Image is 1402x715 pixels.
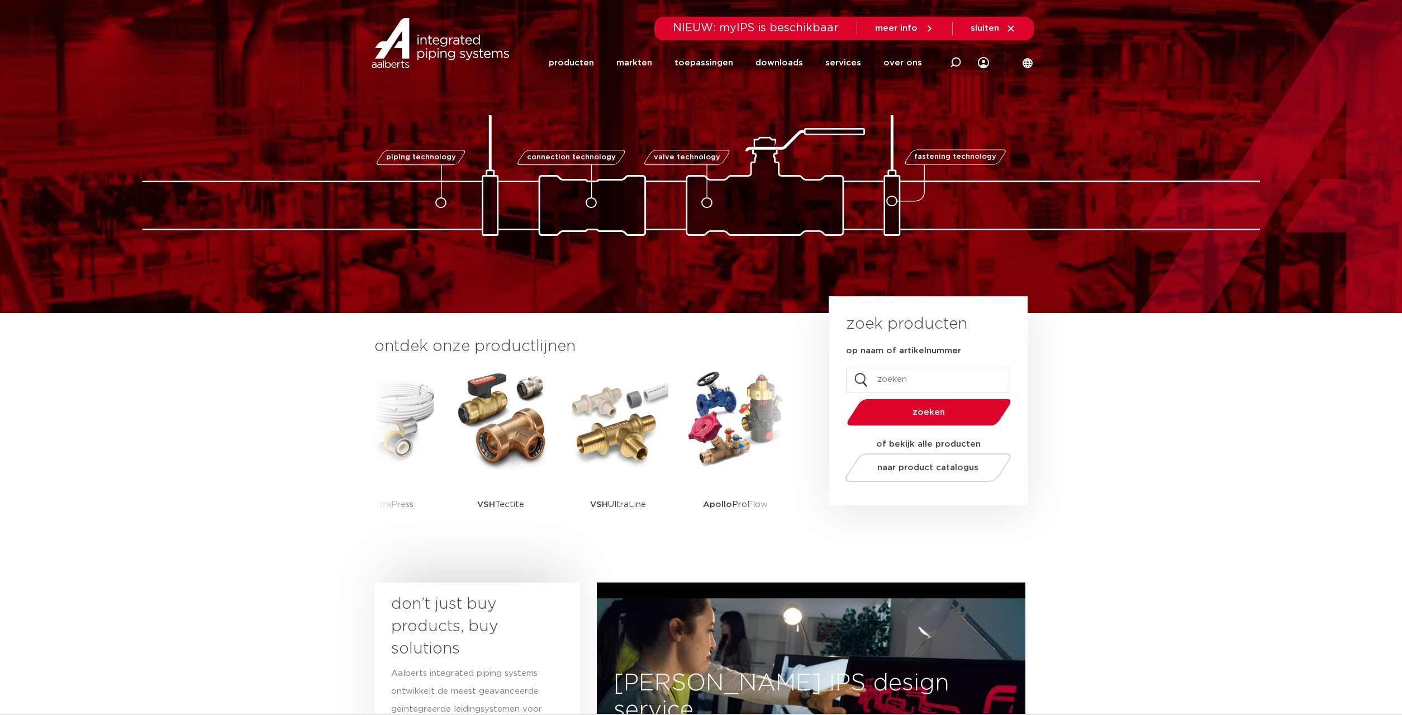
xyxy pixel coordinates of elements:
[549,40,594,86] a: producten
[450,369,551,539] a: VSHTectite
[703,470,768,539] p: ProFlow
[526,154,615,161] span: connection technology
[654,154,720,161] span: valve technology
[846,367,1010,392] input: zoeken
[876,408,982,416] span: zoeken
[391,593,543,660] h3: don’t just buy products, buy solutions
[477,500,495,509] strong: VSH
[590,500,608,509] strong: VSH
[703,500,732,509] strong: Apollo
[914,154,996,161] span: fastening technology
[875,23,934,34] a: meer info
[477,470,524,539] p: Tectite
[842,398,1015,427] button: zoeken
[883,40,922,86] a: over ons
[877,463,978,472] span: naar product catalogus
[673,22,839,34] span: NIEUW: myIPS is beschikbaar
[549,40,922,86] nav: Menu
[842,453,1014,482] a: naar product catalogus
[374,335,791,358] h3: ontdek onze productlijnen
[978,40,989,86] div: my IPS
[971,23,1016,34] a: sluiten
[876,440,981,448] strong: of bekijk alle producten
[353,470,414,539] p: UltraPress
[333,369,434,539] a: UltraPress
[568,369,668,539] a: VSHUltraLine
[590,470,646,539] p: UltraLine
[875,24,918,32] span: meer info
[846,313,967,335] h3: zoek producten
[674,40,733,86] a: toepassingen
[825,40,861,86] a: services
[846,345,961,357] label: op naam of artikelnummer
[755,40,803,86] a: downloads
[685,369,786,539] a: ApolloProFlow
[386,154,456,161] span: piping technology
[971,24,999,32] span: sluiten
[616,40,652,86] a: markten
